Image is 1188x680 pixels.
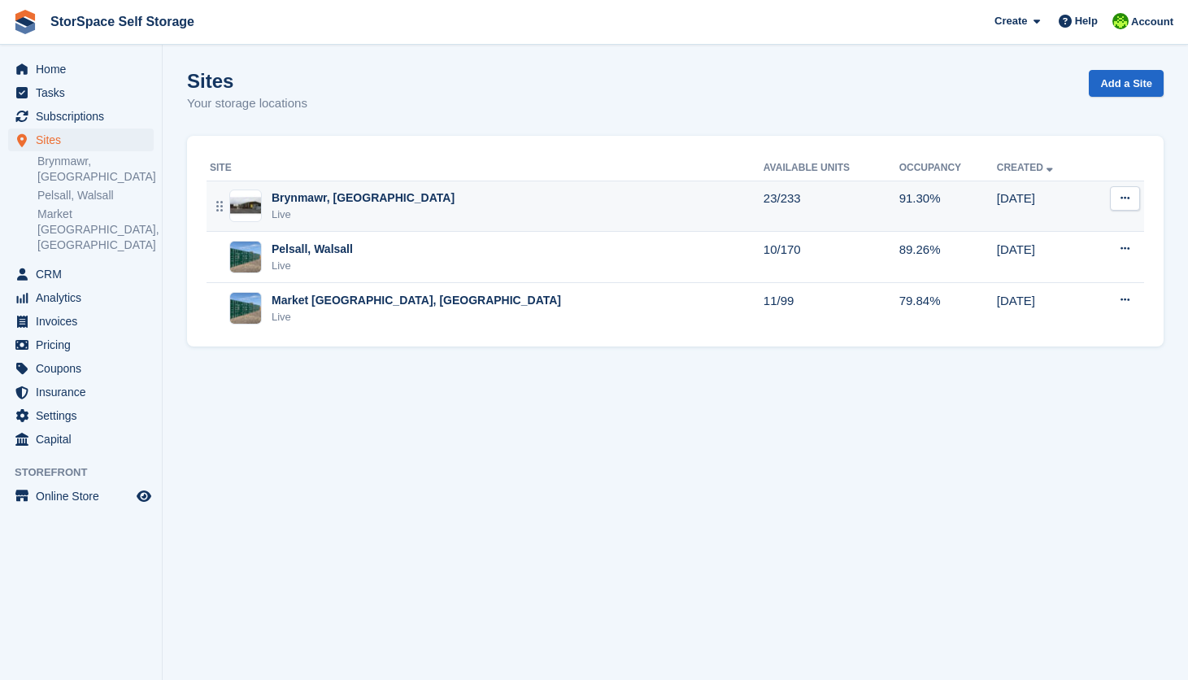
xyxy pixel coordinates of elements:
[187,94,307,113] p: Your storage locations
[36,81,133,104] span: Tasks
[997,232,1090,283] td: [DATE]
[36,381,133,403] span: Insurance
[8,428,154,451] a: menu
[134,486,154,506] a: Preview store
[272,190,455,207] div: Brynmawr, [GEOGRAPHIC_DATA]
[36,129,133,151] span: Sites
[230,195,261,216] img: Image of Brynmawr, South Wales site
[764,181,899,232] td: 23/233
[272,258,353,274] div: Live
[8,404,154,427] a: menu
[36,485,133,508] span: Online Store
[997,181,1090,232] td: [DATE]
[8,81,154,104] a: menu
[764,283,899,333] td: 11/99
[36,286,133,309] span: Analytics
[899,283,997,333] td: 79.84%
[37,207,154,253] a: Market [GEOGRAPHIC_DATA], [GEOGRAPHIC_DATA]
[899,232,997,283] td: 89.26%
[36,310,133,333] span: Invoices
[272,207,455,223] div: Live
[44,8,201,35] a: StorSpace Self Storage
[15,464,162,481] span: Storefront
[187,70,307,92] h1: Sites
[8,381,154,403] a: menu
[899,155,997,181] th: Occupancy
[8,263,154,286] a: menu
[8,310,154,333] a: menu
[994,13,1027,29] span: Create
[764,232,899,283] td: 10/170
[997,162,1056,173] a: Created
[13,10,37,34] img: stora-icon-8386f47178a22dfd0bd8f6a31ec36ba5ce8667c1dd55bd0f319d3a0aa187defe.svg
[8,357,154,380] a: menu
[1131,14,1173,30] span: Account
[8,485,154,508] a: menu
[8,129,154,151] a: menu
[1112,13,1129,29] img: paul catt
[36,333,133,356] span: Pricing
[272,309,561,325] div: Live
[36,263,133,286] span: CRM
[272,241,353,258] div: Pelsall, Walsall
[8,333,154,356] a: menu
[230,293,261,324] img: Image of Market Drayton, Shropshire site
[36,357,133,380] span: Coupons
[36,105,133,128] span: Subscriptions
[36,428,133,451] span: Capital
[8,105,154,128] a: menu
[8,58,154,81] a: menu
[764,155,899,181] th: Available Units
[1075,13,1098,29] span: Help
[230,242,261,272] img: Image of Pelsall, Walsall site
[899,181,997,232] td: 91.30%
[207,155,764,181] th: Site
[36,404,133,427] span: Settings
[1089,70,1164,97] a: Add a Site
[37,188,154,203] a: Pelsall, Walsall
[37,154,154,185] a: Brynmawr, [GEOGRAPHIC_DATA]
[997,283,1090,333] td: [DATE]
[272,292,561,309] div: Market [GEOGRAPHIC_DATA], [GEOGRAPHIC_DATA]
[36,58,133,81] span: Home
[8,286,154,309] a: menu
